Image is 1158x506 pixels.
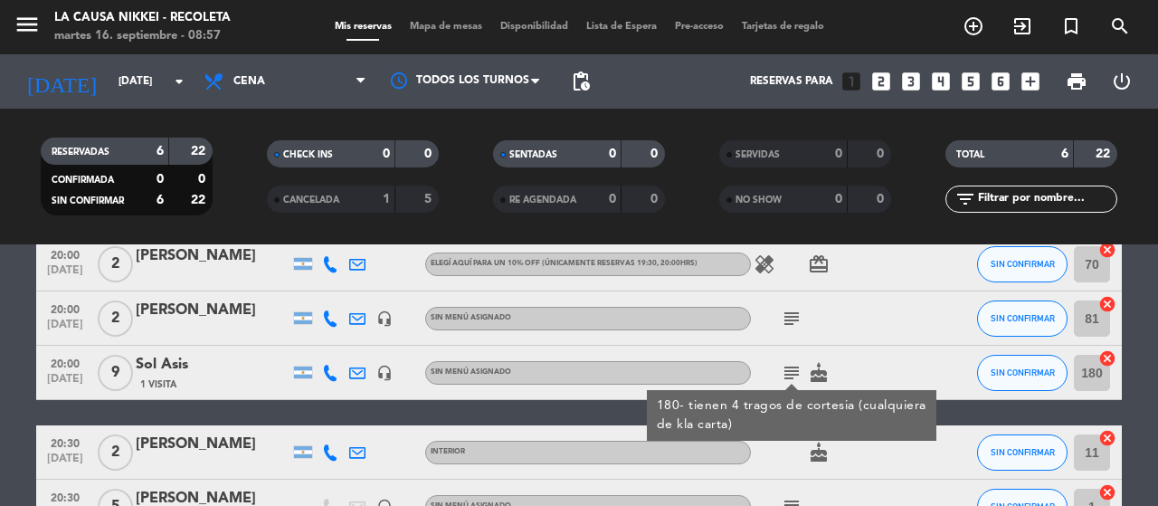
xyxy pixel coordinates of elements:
[431,260,698,267] span: Elegí aquí para un 10% OFF (Únicamente reservas 19:30, 20:00hrs)
[1060,15,1082,37] i: turned_in_not
[509,196,576,205] span: RE AGENDADA
[157,194,164,206] strong: 6
[1011,15,1033,37] i: exit_to_app
[191,194,209,206] strong: 22
[869,70,893,93] i: looks_two
[431,368,511,376] span: Sin menú asignado
[835,148,842,160] strong: 0
[157,173,164,186] strong: 0
[191,145,209,158] strong: 22
[977,246,1068,282] button: SIN CONFIRMAR
[43,319,88,339] span: [DATE]
[570,71,592,92] span: pending_actions
[781,308,802,329] i: subject
[140,377,176,392] span: 1 Visita
[14,11,41,44] button: menu
[43,373,88,394] span: [DATE]
[754,253,775,275] i: healing
[954,188,976,210] i: filter_list
[283,196,339,205] span: CANCELADA
[977,301,1068,337] button: SIN CONFIRMAR
[835,193,842,205] strong: 0
[733,22,833,32] span: Tarjetas de regalo
[1066,71,1087,92] span: print
[666,22,733,32] span: Pre-acceso
[376,365,393,381] i: headset_mic
[1098,349,1116,368] i: cancel
[424,148,435,160] strong: 0
[326,22,401,32] span: Mis reservas
[899,70,923,93] i: looks_3
[136,433,289,456] div: [PERSON_NAME]
[136,353,289,377] div: Sol Asis
[1061,148,1068,160] strong: 6
[750,75,833,88] span: Reservas para
[963,15,984,37] i: add_circle_outline
[431,314,511,321] span: Sin menú asignado
[233,75,265,88] span: Cena
[54,27,231,45] div: martes 16. septiembre - 08:57
[98,355,133,391] span: 9
[136,244,289,268] div: [PERSON_NAME]
[991,447,1055,457] span: SIN CONFIRMAR
[52,176,114,185] span: CONFIRMADA
[1019,70,1042,93] i: add_box
[98,246,133,282] span: 2
[976,189,1116,209] input: Filtrar por nombre...
[989,70,1012,93] i: looks_6
[1098,429,1116,447] i: cancel
[929,70,953,93] i: looks_4
[383,193,390,205] strong: 1
[1109,15,1131,37] i: search
[14,11,41,38] i: menu
[383,148,390,160] strong: 0
[736,196,782,205] span: NO SHOW
[198,173,209,186] strong: 0
[509,150,557,159] span: SENTADAS
[577,22,666,32] span: Lista de Espera
[43,264,88,285] span: [DATE]
[168,71,190,92] i: arrow_drop_down
[991,368,1055,377] span: SIN CONFIRMAR
[991,259,1055,269] span: SIN CONFIRMAR
[609,193,616,205] strong: 0
[650,193,661,205] strong: 0
[650,148,661,160] strong: 0
[376,310,393,327] i: headset_mic
[736,150,780,159] span: SERVIDAS
[657,396,927,434] div: 180- tienen 4 tragos de cortesia (cualquiera de kla carta)
[1111,71,1133,92] i: power_settings_new
[808,362,830,384] i: cake
[157,145,164,158] strong: 6
[52,196,124,205] span: SIN CONFIRMAR
[956,150,984,159] span: TOTAL
[808,442,830,463] i: cake
[283,150,333,159] span: CHECK INS
[1098,483,1116,501] i: cancel
[959,70,982,93] i: looks_5
[43,243,88,264] span: 20:00
[43,432,88,453] span: 20:30
[424,193,435,205] strong: 5
[877,193,887,205] strong: 0
[1098,241,1116,259] i: cancel
[1098,295,1116,313] i: cancel
[98,434,133,471] span: 2
[14,62,109,101] i: [DATE]
[52,148,109,157] span: RESERVADAS
[781,362,802,384] i: subject
[43,352,88,373] span: 20:00
[991,313,1055,323] span: SIN CONFIRMAR
[43,453,88,473] span: [DATE]
[609,148,616,160] strong: 0
[1099,54,1144,109] div: LOG OUT
[877,148,887,160] strong: 0
[977,434,1068,471] button: SIN CONFIRMAR
[401,22,491,32] span: Mapa de mesas
[808,253,830,275] i: card_giftcard
[431,448,465,455] span: INTERIOR
[98,301,133,337] span: 2
[491,22,577,32] span: Disponibilidad
[977,355,1068,391] button: SIN CONFIRMAR
[54,9,231,27] div: La Causa Nikkei - Recoleta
